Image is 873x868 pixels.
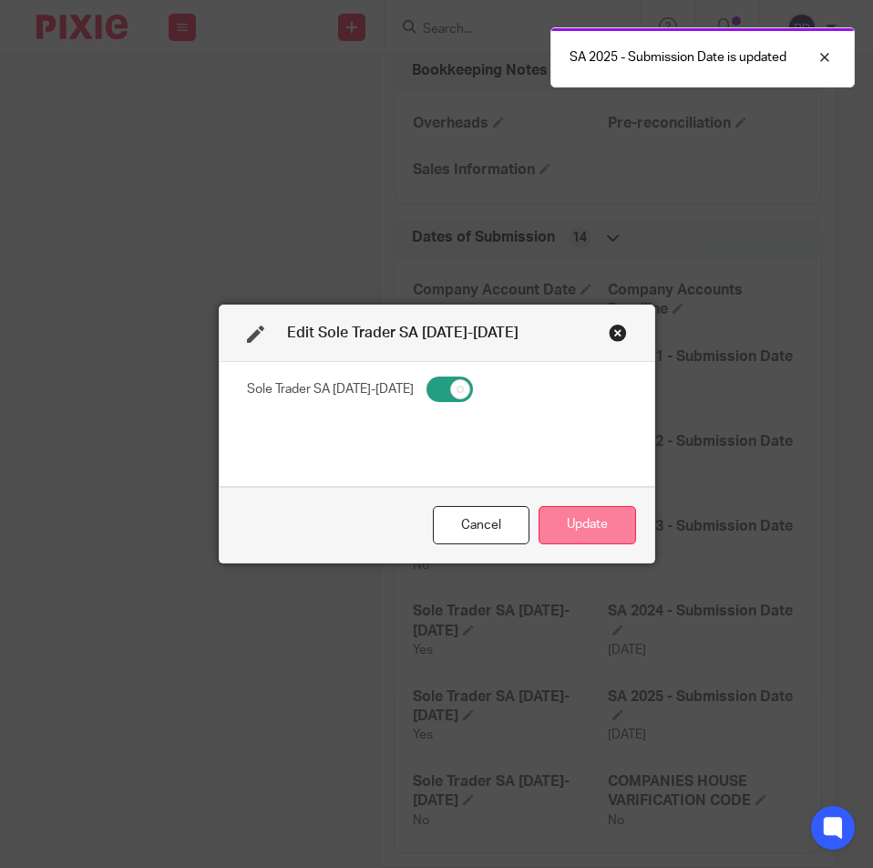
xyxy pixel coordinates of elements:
[570,48,786,67] p: SA 2025 - Submission Date is updated
[539,506,636,545] button: Update
[287,325,519,340] span: Edit Sole Trader SA [DATE]-[DATE]
[247,380,414,398] label: Sole Trader SA [DATE]-[DATE]
[433,506,529,545] div: Close this dialog window
[609,324,627,342] div: Close this dialog window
